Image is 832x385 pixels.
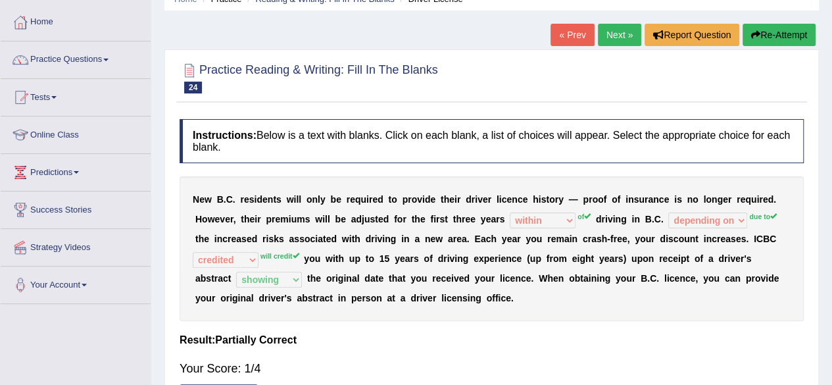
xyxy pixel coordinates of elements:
b: f [430,214,433,224]
b: s [499,214,504,224]
b: i [612,214,615,224]
sup: of [577,213,591,220]
b: a [414,234,420,244]
b: c [712,234,717,244]
b: a [491,214,496,224]
b: h [414,214,420,224]
b: e [763,194,768,205]
b: r [408,194,411,205]
b: f [610,234,614,244]
b: i [214,234,217,244]
b: c [310,234,315,244]
b: . [746,234,748,244]
b: s [677,194,682,205]
b: r [369,194,372,205]
b: s [633,194,639,205]
b: e [485,214,491,224]
b: e [430,194,435,205]
b: r [547,234,551,244]
b: n [634,214,640,224]
b: o [678,234,684,244]
b: e [723,194,728,205]
b: C [654,214,661,224]
b: y [320,194,326,205]
b: i [499,194,502,205]
b: s [241,234,247,244]
b: e [506,234,512,244]
b: r [457,194,460,205]
b: h [602,234,608,244]
b: v [417,194,422,205]
b: y [558,194,564,205]
b: i [475,194,477,205]
b: e [378,214,383,224]
b: l [325,214,328,224]
b: . [652,214,654,224]
b: n [268,194,274,205]
a: Your Account [1,267,151,299]
b: r [645,194,648,205]
b: o [592,194,598,205]
b: e [664,194,669,205]
button: Re-Attempt [743,24,816,46]
b: u [684,234,690,244]
b: i [433,214,436,224]
b: d [356,214,362,224]
b: o [309,253,315,264]
b: n [615,214,621,224]
b: i [756,194,759,205]
b: i [401,234,404,244]
b: a [725,234,731,244]
b: a [448,234,453,244]
b: n [628,194,634,205]
b: d [425,194,431,205]
b: r [728,194,731,205]
b: n [404,234,410,244]
b: l [318,194,320,205]
b: o [305,234,310,244]
b: k [274,234,279,244]
b: t [412,214,415,224]
a: Practice Questions [1,41,151,74]
b: g [717,194,723,205]
b: d [596,214,602,224]
b: o [411,194,417,205]
b: i [293,194,296,205]
b: y [481,214,486,224]
b: d [257,194,262,205]
b: e [622,234,627,244]
b: e [449,194,454,205]
b: u [537,234,543,244]
b: h [444,194,450,205]
b: e [430,234,435,244]
b: s [541,194,547,205]
b: d [383,214,389,224]
b: o [202,214,208,224]
b: i [266,234,268,244]
b: u [751,194,757,205]
b: B [217,194,224,205]
b: a [318,234,323,244]
b: r [228,234,231,244]
b: r [272,214,275,224]
b: s [731,234,736,244]
b: e [483,194,488,205]
b: f [604,194,607,205]
b: d [768,194,773,205]
b: s [299,234,305,244]
b: y [502,234,507,244]
a: Strategy Videos [1,229,151,262]
b: u [360,194,366,205]
b: s [305,214,310,224]
b: e [470,214,476,224]
b: C [756,234,763,244]
b: q [745,194,751,205]
b: u [364,214,370,224]
b: e [350,194,355,205]
b: o [531,234,537,244]
b: e [247,234,252,244]
sup: will credit [260,252,299,260]
b: i [569,234,572,244]
a: Success Stories [1,192,151,224]
b: n [572,234,577,244]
